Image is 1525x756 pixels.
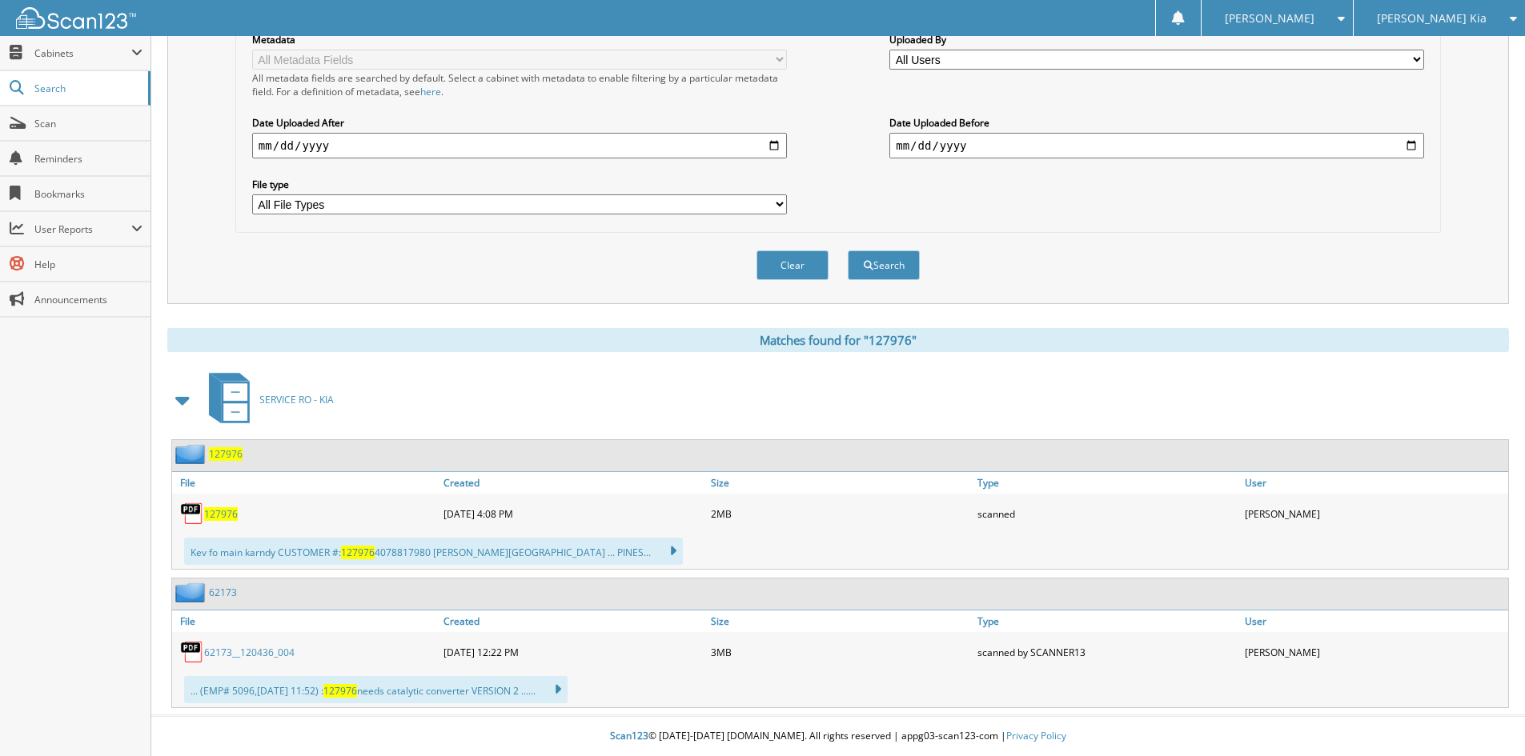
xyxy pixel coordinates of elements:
[184,676,568,703] div: ... (EMP# 5096,[DATE] 11:52) : needs catalytic converter VERSION 2 ......
[973,636,1241,668] div: scanned by SCANNER13
[34,258,142,271] span: Help
[848,250,920,280] button: Search
[172,472,439,494] a: File
[252,71,787,98] div: All metadata fields are searched by default. Select a cabinet with metadata to enable filtering b...
[889,33,1424,46] label: Uploaded By
[252,133,787,158] input: start
[439,472,707,494] a: Created
[167,328,1509,352] div: Matches found for "127976"
[252,33,787,46] label: Metadata
[889,116,1424,130] label: Date Uploaded Before
[252,116,787,130] label: Date Uploaded After
[34,152,142,166] span: Reminders
[1377,14,1487,23] span: [PERSON_NAME] Kia
[204,646,295,659] a: 62173__120436_004
[973,498,1241,530] div: scanned
[973,472,1241,494] a: Type
[439,610,707,632] a: Created
[34,293,142,306] span: Announcements
[707,636,974,668] div: 3MB
[341,546,375,559] span: 127976
[1241,498,1508,530] div: [PERSON_NAME]
[323,684,357,698] span: 127976
[1241,472,1508,494] a: User
[1241,610,1508,632] a: User
[209,586,237,599] a: 62173
[707,610,974,632] a: Size
[172,610,439,632] a: File
[707,498,974,530] div: 2MB
[204,507,238,521] a: 127976
[175,582,209,602] img: folder2.png
[209,447,243,461] a: 127976
[34,46,131,60] span: Cabinets
[973,610,1241,632] a: Type
[1006,729,1066,742] a: Privacy Policy
[34,187,142,201] span: Bookmarks
[16,7,136,29] img: scan123-logo-white.svg
[1241,636,1508,668] div: [PERSON_NAME]
[1445,679,1525,756] iframe: Chat Widget
[439,636,707,668] div: [DATE] 12:22 PM
[180,502,204,526] img: PDF.png
[252,178,787,191] label: File type
[439,498,707,530] div: [DATE] 4:08 PM
[180,640,204,664] img: PDF.png
[756,250,829,280] button: Clear
[34,117,142,130] span: Scan
[199,368,334,431] a: SERVICE RO - KIA
[259,393,334,406] span: SERVICE RO - KIA
[175,444,209,464] img: folder2.png
[707,472,974,494] a: Size
[1225,14,1314,23] span: [PERSON_NAME]
[151,717,1525,756] div: © [DATE]-[DATE] [DOMAIN_NAME]. All rights reserved | appg03-scan123-com |
[610,729,648,742] span: Scan123
[184,538,683,565] div: Kev fo main karndy CUSTOMER #: 4078817980 [PERSON_NAME][GEOGRAPHIC_DATA] ... PINES...
[34,82,140,95] span: Search
[889,133,1424,158] input: end
[420,85,441,98] a: here
[34,222,131,236] span: User Reports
